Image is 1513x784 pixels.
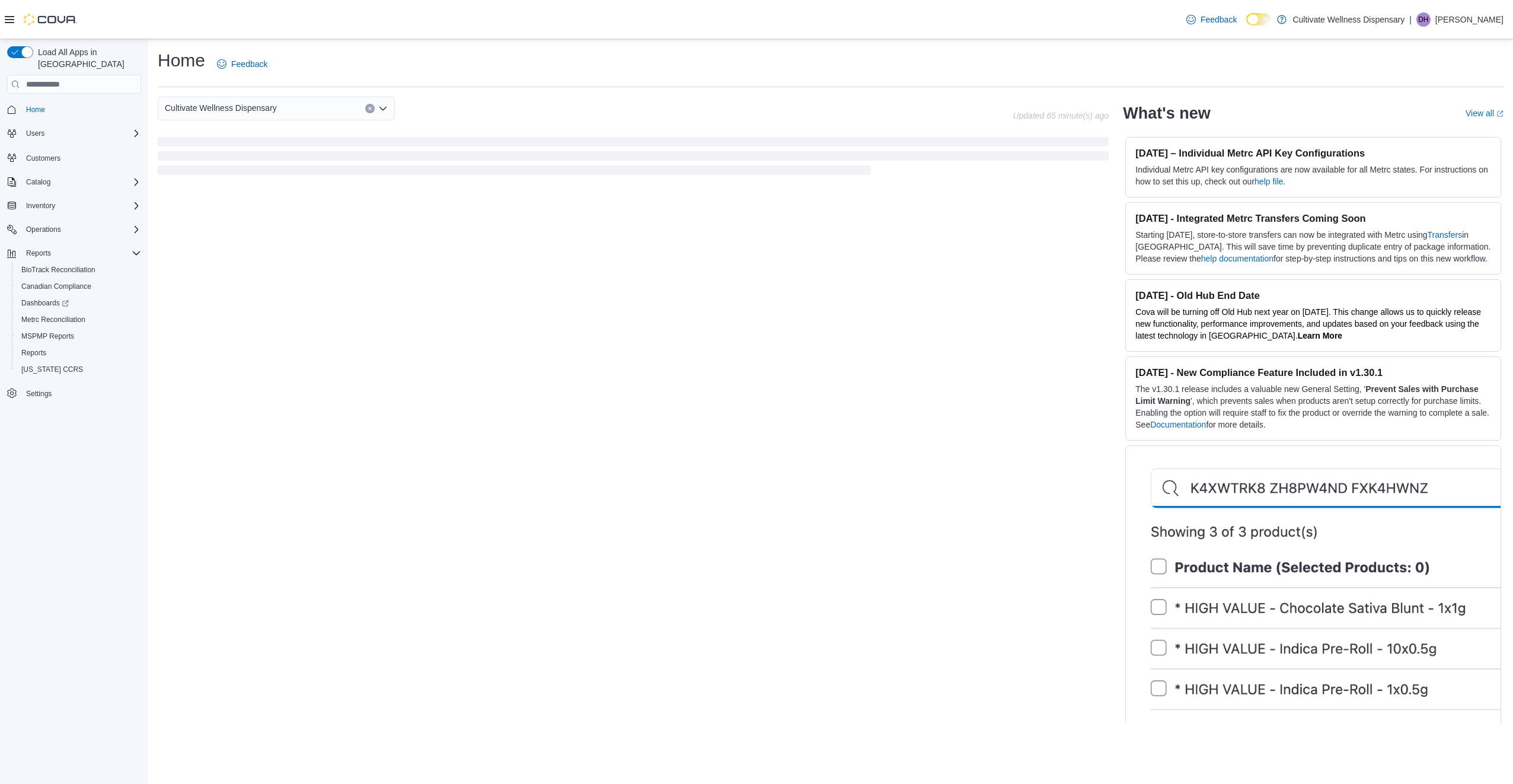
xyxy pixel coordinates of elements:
span: Dashboards [17,296,141,310]
a: Feedback [1182,8,1241,31]
h3: [DATE] – Individual Metrc API Key Configurations [1135,147,1491,159]
a: Canadian Compliance [17,279,96,294]
span: Cultivate Wellness Dispensary [165,101,277,115]
a: BioTrack Reconciliation [17,263,100,277]
p: The v1.30.1 release includes a valuable new General Setting, ' ', which prevents sales when produ... [1135,383,1491,431]
span: Operations [21,222,141,237]
a: Home [21,103,50,117]
button: Reports [2,245,146,262]
span: Home [26,105,45,114]
svg: External link [1496,110,1504,117]
div: Darian Hogan [1416,12,1431,27]
h3: [DATE] - Integrated Metrc Transfers Coming Soon [1135,212,1491,224]
input: Dark Mode [1246,13,1271,26]
button: Reports [21,246,56,260]
a: Learn More [1298,331,1342,340]
span: Feedback [231,58,267,70]
span: Operations [26,225,61,234]
span: Reports [17,346,141,360]
span: Metrc Reconciliation [21,315,85,324]
span: Catalog [26,177,50,187]
button: Inventory [21,199,60,213]
a: Reports [17,346,51,360]
span: Catalog [21,175,141,189]
span: BioTrack Reconciliation [17,263,141,277]
span: Customers [26,154,60,163]
a: Dashboards [12,295,146,311]
p: Updated 65 minute(s) ago [1013,111,1109,120]
strong: Prevent Sales with Purchase Limit Warning [1135,384,1479,406]
p: Starting [DATE], store-to-store transfers can now be integrated with Metrc using in [GEOGRAPHIC_D... [1135,229,1491,264]
span: Users [21,126,141,141]
button: Clear input [365,104,375,113]
span: Settings [21,386,141,401]
button: Canadian Compliance [12,278,146,295]
button: Customers [2,149,146,166]
span: Feedback [1201,14,1237,26]
button: Settings [2,385,146,402]
span: Washington CCRS [17,362,141,377]
button: [US_STATE] CCRS [12,361,146,378]
button: Operations [21,222,66,237]
button: Users [21,126,49,141]
a: View allExternal link [1466,109,1504,118]
button: Home [2,101,146,118]
h3: [DATE] - New Compliance Feature Included in v1.30.1 [1135,366,1491,378]
span: MSPMP Reports [21,332,74,341]
span: Reports [21,246,141,260]
a: [US_STATE] CCRS [17,362,88,377]
h1: Home [158,49,205,72]
span: [US_STATE] CCRS [21,365,83,374]
span: Metrc Reconciliation [17,313,141,327]
span: Dashboards [21,298,69,308]
a: MSPMP Reports [17,329,79,343]
span: Inventory [21,199,141,213]
span: Inventory [26,201,55,211]
span: Canadian Compliance [21,282,91,291]
button: Operations [2,221,146,238]
button: Catalog [2,174,146,190]
button: Inventory [2,197,146,214]
button: Users [2,125,146,142]
button: MSPMP Reports [12,328,146,345]
button: Catalog [21,175,55,189]
a: help file [1255,177,1283,186]
button: Metrc Reconciliation [12,311,146,328]
span: Reports [21,348,46,358]
a: Settings [21,387,56,401]
span: DH [1418,12,1428,27]
span: Reports [26,248,51,258]
span: MSPMP Reports [17,329,141,343]
a: Documentation [1150,420,1206,429]
a: Metrc Reconciliation [17,313,90,327]
img: Cova [24,14,77,26]
p: Cultivate Wellness Dispensary [1292,12,1405,27]
button: Reports [12,345,146,361]
span: Settings [26,389,52,399]
span: BioTrack Reconciliation [21,265,95,275]
nav: Complex example [7,96,141,433]
h2: What's new [1123,104,1210,123]
a: Feedback [212,52,272,76]
span: Canadian Compliance [17,279,141,294]
span: Cova will be turning off Old Hub next year on [DATE]. This change allows us to quickly release ne... [1135,307,1481,340]
p: Individual Metrc API key configurations are now available for all Metrc states. For instructions ... [1135,164,1491,187]
button: Open list of options [378,104,388,113]
a: help documentation [1201,254,1273,263]
span: Users [26,129,44,138]
p: | [1409,12,1412,27]
span: Customers [21,150,141,165]
h3: [DATE] - Old Hub End Date [1135,289,1491,301]
a: Transfers [1428,230,1463,240]
a: Dashboards [17,296,74,310]
a: Customers [21,151,65,165]
span: Home [21,102,141,117]
span: Load All Apps in [GEOGRAPHIC_DATA] [33,46,141,70]
span: Loading [158,139,1109,177]
button: BioTrack Reconciliation [12,262,146,278]
p: [PERSON_NAME] [1435,12,1504,27]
